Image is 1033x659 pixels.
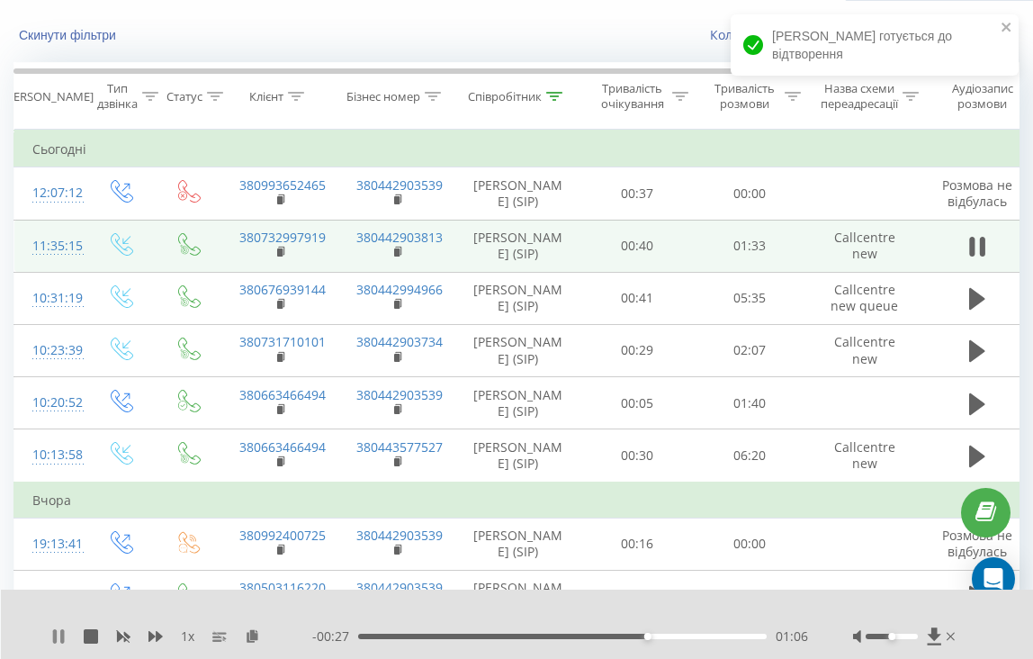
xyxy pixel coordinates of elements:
a: 380503116220 [239,579,326,596]
a: 380442903539 [356,386,443,403]
td: 05:35 [694,272,806,324]
a: 380731710101 [239,333,326,350]
td: [PERSON_NAME] (SIP) [455,429,581,483]
td: 00:30 [581,429,694,483]
div: 10:23:39 [32,333,68,368]
td: [PERSON_NAME] (SIP) [455,377,581,429]
div: Accessibility label [888,633,895,640]
div: Статус [166,89,202,104]
td: [PERSON_NAME] (SIP) [455,518,581,570]
div: Open Intercom Messenger [972,557,1015,600]
td: Callcentre new queue [806,272,923,324]
a: 380442903539 [356,579,443,596]
td: 00:40 [581,220,694,272]
td: 00:00 [694,167,806,220]
td: 00:16 [581,518,694,570]
a: 380442903539 [356,176,443,194]
a: 380732997919 [239,229,326,246]
a: 380442994966 [356,281,443,298]
a: 380663466494 [239,386,326,403]
td: 01:40 [694,377,806,429]
div: Accessibility label [644,633,651,640]
td: [PERSON_NAME] (SIP) [455,220,581,272]
div: Аудіозапис розмови [939,81,1026,112]
div: Назва схеми переадресації [821,81,898,112]
div: 16:40:59 [32,579,68,614]
a: 380992400725 [239,527,326,544]
div: 12:07:12 [32,176,68,211]
span: Розмова не відбулась [942,176,1012,210]
td: 00:29 [581,324,694,376]
td: 02:07 [694,324,806,376]
button: close [1001,20,1013,37]
td: [PERSON_NAME] (SIP) [455,324,581,376]
td: 00:41 [581,272,694,324]
td: 06:20 [694,429,806,483]
div: 10:20:52 [32,385,68,420]
span: Розмова не відбулась [942,527,1012,560]
div: Тривалість очікування [597,81,668,112]
div: 11:35:15 [32,229,68,264]
div: Співробітник [468,89,542,104]
td: Callcentre new [806,429,923,483]
td: Callcentre new [806,220,923,272]
div: [PERSON_NAME] готується до відтворення [731,14,1019,76]
td: [PERSON_NAME] (SIP) [455,167,581,220]
div: Клієнт [249,89,283,104]
span: - 00:27 [312,627,358,645]
td: 00:05 [581,377,694,429]
td: [PERSON_NAME] (SIP) [455,272,581,324]
a: 380442903539 [356,527,443,544]
td: Callcentre new [806,324,923,376]
a: 380676939144 [239,281,326,298]
div: Тривалість розмови [709,81,780,112]
td: 08:28 [694,570,806,622]
div: 19:13:41 [32,527,68,562]
a: 380442903734 [356,333,443,350]
td: 01:33 [694,220,806,272]
a: Коли дані можуть відрізнятися вiд інших систем [710,26,1020,43]
a: 380443577527 [356,438,443,456]
button: Скинути фільтри [13,27,125,43]
span: 01:06 [776,627,808,645]
td: 00:00 [694,518,806,570]
a: 380442903813 [356,229,443,246]
span: 1 x [181,627,194,645]
td: 00:37 [581,167,694,220]
a: 380993652465 [239,176,326,194]
div: 10:13:58 [32,438,68,473]
div: [PERSON_NAME] [3,89,94,104]
a: 380663466494 [239,438,326,456]
td: [PERSON_NAME] (SIP) [455,570,581,622]
div: 10:31:19 [32,281,68,316]
td: 00:13 [581,570,694,622]
div: Бізнес номер [346,89,420,104]
div: Тип дзвінка [97,81,138,112]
